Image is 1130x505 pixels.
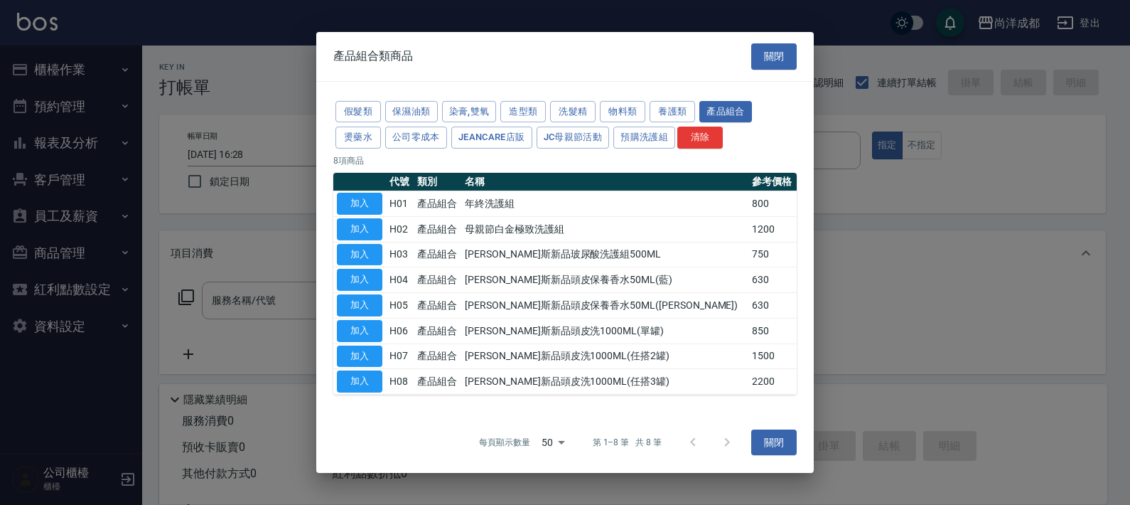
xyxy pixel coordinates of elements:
[536,423,570,462] div: 50
[335,127,381,149] button: 燙藥水
[386,267,414,293] td: H04
[677,127,723,149] button: 清除
[414,191,462,216] td: 產品組合
[385,100,438,122] button: 保濕油類
[386,318,414,344] td: H06
[414,292,462,318] td: 產品組合
[593,436,662,449] p: 第 1–8 筆 共 8 筆
[386,242,414,267] td: H03
[461,267,748,293] td: [PERSON_NAME]斯新品頭皮保養香水50ML(藍)
[461,318,748,344] td: [PERSON_NAME]斯新品頭皮洗1000ML(單罐)
[414,173,462,191] th: 類別
[748,191,797,216] td: 800
[461,191,748,216] td: 年終洗護組
[337,269,382,291] button: 加入
[337,294,382,317] button: 加入
[385,127,447,149] button: 公司零成本
[650,100,695,122] button: 養護類
[479,436,530,449] p: 每頁顯示數量
[337,320,382,342] button: 加入
[537,127,610,149] button: JC母親節活動
[451,127,532,149] button: JeanCare店販
[386,369,414,395] td: H08
[550,100,596,122] button: 洗髮精
[386,292,414,318] td: H05
[333,49,413,63] span: 產品組合類商品
[386,344,414,369] td: H07
[461,216,748,242] td: 母親節白金極致洗護組
[600,100,645,122] button: 物料類
[414,344,462,369] td: 產品組合
[461,242,748,267] td: [PERSON_NAME]斯新品玻尿酸洗護組500ML
[414,318,462,344] td: 產品組合
[337,193,382,215] button: 加入
[751,430,797,456] button: 關閉
[748,344,797,369] td: 1500
[337,218,382,240] button: 加入
[337,345,382,367] button: 加入
[333,154,797,167] p: 8 項商品
[748,216,797,242] td: 1200
[699,100,752,122] button: 產品組合
[414,216,462,242] td: 產品組合
[613,127,675,149] button: 預購洗護組
[461,173,748,191] th: 名稱
[386,191,414,216] td: H01
[748,242,797,267] td: 750
[461,292,748,318] td: [PERSON_NAME]斯新品頭皮保養香水50ML([PERSON_NAME])
[748,173,797,191] th: 參考價格
[748,318,797,344] td: 850
[748,369,797,395] td: 2200
[414,267,462,293] td: 產品組合
[748,267,797,293] td: 630
[337,371,382,393] button: 加入
[461,344,748,369] td: [PERSON_NAME]新品頭皮洗1000ML(任搭2罐)
[337,243,382,265] button: 加入
[461,369,748,395] td: [PERSON_NAME]新品頭皮洗1000ML(任搭3罐)
[414,369,462,395] td: 產品組合
[751,43,797,70] button: 關閉
[500,100,546,122] button: 造型類
[386,173,414,191] th: 代號
[386,216,414,242] td: H02
[335,100,381,122] button: 假髮類
[414,242,462,267] td: 產品組合
[442,100,497,122] button: 染膏,雙氧
[748,292,797,318] td: 630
